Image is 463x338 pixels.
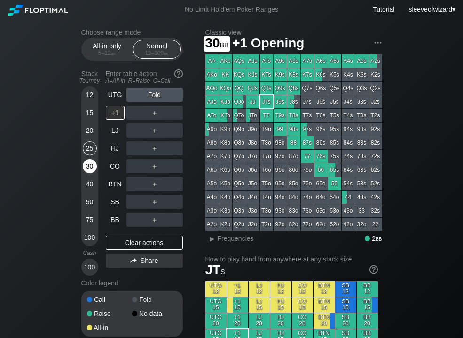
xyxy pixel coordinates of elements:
[314,281,335,297] div: BTN 12
[205,313,227,329] div: UTG 20
[335,313,356,329] div: SB 20
[301,123,314,136] div: 97s
[78,77,102,84] div: Tourney
[328,191,341,204] div: 54o
[301,82,314,95] div: Q7s
[355,204,369,217] div: 33
[342,218,355,231] div: 42o
[83,159,97,173] div: 30
[81,29,183,36] h2: Choose range mode
[205,82,219,95] div: AQo
[328,177,341,190] div: 55
[106,159,125,173] div: CO
[246,68,259,81] div: KJs
[274,163,287,177] div: 96o
[135,40,179,58] div: Normal
[292,281,313,297] div: CO 12
[376,235,382,242] span: bb
[126,106,183,120] div: ＋
[132,296,177,303] div: Fold
[355,82,369,95] div: Q3s
[342,136,355,149] div: 84s
[205,54,219,68] div: AA
[87,296,132,303] div: Call
[233,218,246,231] div: Q2o
[287,136,300,149] div: 88
[274,150,287,163] div: 97o
[369,136,382,149] div: 82s
[301,68,314,81] div: K7s
[106,177,125,191] div: BTN
[342,204,355,217] div: 43o
[219,54,232,68] div: AKs
[369,82,382,95] div: Q2s
[111,50,116,56] span: bb
[227,313,248,329] div: +1 20
[219,191,232,204] div: K4o
[126,159,183,173] div: ＋
[274,177,287,190] div: 95o
[274,95,287,108] div: J9s
[314,150,328,163] div: 76s
[126,123,183,138] div: ＋
[355,191,369,204] div: 43s
[205,109,219,122] div: ATo
[233,54,246,68] div: AQs
[369,109,382,122] div: T2s
[342,54,355,68] div: A4s
[164,50,169,56] span: bb
[260,150,273,163] div: T7o
[287,150,300,163] div: 87o
[301,177,314,190] div: 75o
[126,177,183,191] div: ＋
[355,218,369,231] div: 32o
[233,95,246,108] div: QJo
[314,109,328,122] div: T6s
[369,191,382,204] div: 42s
[233,136,246,149] div: Q8o
[205,218,219,231] div: A2o
[287,204,300,217] div: 83o
[274,204,287,217] div: 93o
[205,29,382,36] h2: Classic view
[246,218,259,231] div: J2o
[328,123,341,136] div: 95s
[126,141,183,155] div: ＋
[83,123,97,138] div: 20
[219,163,232,177] div: K6o
[260,136,273,149] div: T8o
[87,50,127,56] div: 5 – 12
[260,123,273,136] div: T9o
[106,123,125,138] div: LJ
[342,163,355,177] div: 64s
[287,54,300,68] div: A8s
[274,136,287,149] div: 98o
[274,218,287,231] div: 92o
[205,68,219,81] div: AKo
[287,68,300,81] div: K8s
[205,136,219,149] div: A8o
[87,310,132,317] div: Raise
[355,150,369,163] div: 73s
[220,266,225,276] span: s
[246,150,259,163] div: J7o
[233,123,246,136] div: Q9o
[132,310,177,317] div: No data
[83,141,97,155] div: 25
[246,54,259,68] div: AJs
[219,82,232,95] div: KQo
[83,88,97,102] div: 12
[328,204,341,217] div: 53o
[260,54,273,68] div: ATs
[335,297,356,313] div: SB 15
[233,82,246,95] div: QQ
[233,109,246,122] div: QTo
[274,109,287,122] div: T9s
[406,4,456,15] div: ▾
[373,38,383,48] img: ellipsis.fd386fe8.svg
[357,313,378,329] div: BB 20
[126,195,183,209] div: ＋
[106,77,183,84] div: A=All-in R=Raise C=Call
[78,66,102,88] div: Stack
[83,195,97,209] div: 50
